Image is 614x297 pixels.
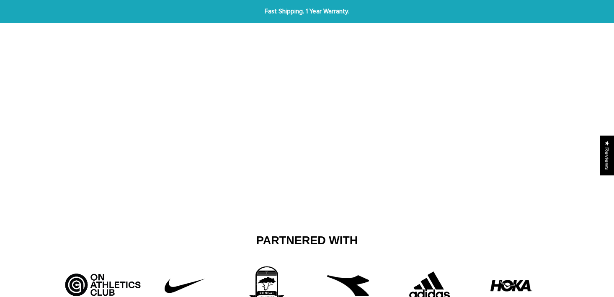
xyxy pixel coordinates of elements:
[68,234,546,248] h2: Partnered With
[600,136,614,175] div: Click to open Judge.me floating reviews tab
[189,7,425,16] span: Fast Shipping. 1 Year Warranty.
